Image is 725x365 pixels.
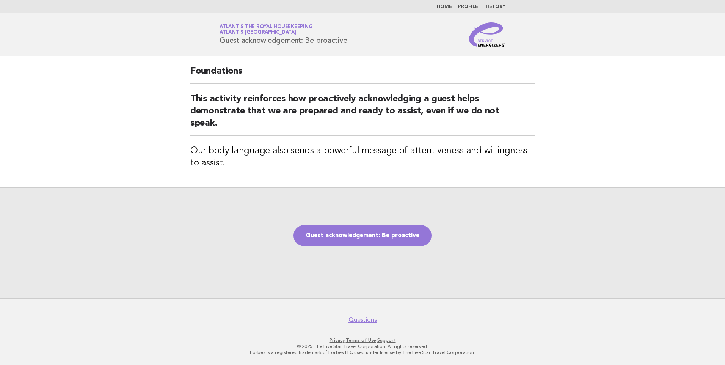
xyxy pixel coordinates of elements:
a: Guest acknowledgement: Be proactive [293,225,432,246]
a: Home [437,5,452,9]
a: History [484,5,505,9]
img: Service Energizers [469,22,505,47]
a: Atlantis the Royal HousekeepingAtlantis [GEOGRAPHIC_DATA] [220,24,312,35]
h1: Guest acknowledgement: Be proactive [220,25,347,44]
a: Privacy [330,338,345,343]
h2: Foundations [190,65,535,84]
h3: Our body language also sends a powerful message of attentiveness and willingness to assist. [190,145,535,169]
a: Support [377,338,396,343]
p: · · [130,337,595,343]
a: Terms of Use [346,338,376,343]
p: Forbes is a registered trademark of Forbes LLC used under license by The Five Star Travel Corpora... [130,349,595,356]
p: © 2025 The Five Star Travel Corporation. All rights reserved. [130,343,595,349]
span: Atlantis [GEOGRAPHIC_DATA] [220,30,296,35]
h2: This activity reinforces how proactively acknowledging a guest helps demonstrate that we are prep... [190,93,535,136]
a: Profile [458,5,478,9]
a: Questions [348,316,377,324]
